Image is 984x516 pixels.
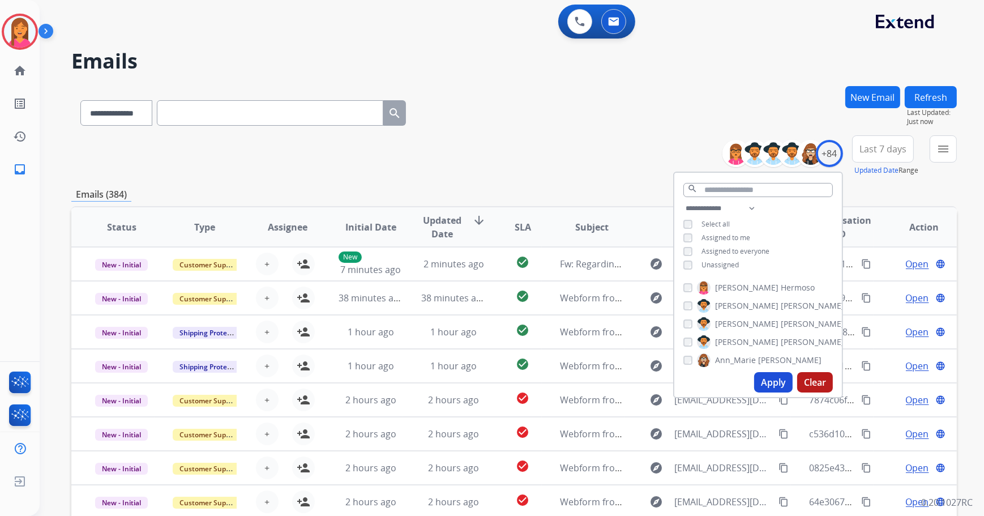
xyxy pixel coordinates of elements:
button: + [256,491,279,513]
mat-icon: inbox [13,163,27,176]
span: Webform from [EMAIL_ADDRESS][DOMAIN_NAME] on [DATE] [560,462,816,474]
button: + [256,389,279,411]
th: Action [874,207,957,247]
span: Open [906,393,929,407]
mat-icon: check_circle [516,357,529,371]
span: 2 hours ago [428,496,479,508]
mat-icon: language [935,395,946,405]
span: [PERSON_NAME] [715,300,778,312]
span: New - Initial [95,497,148,509]
span: Shipping Protection [173,361,250,373]
mat-icon: menu [936,142,950,156]
span: [PERSON_NAME] [758,355,822,366]
span: Initial Date [345,220,396,234]
span: + [265,495,270,509]
span: Status [107,220,136,234]
button: + [256,253,279,275]
mat-icon: explore [649,257,663,271]
mat-icon: check_circle [516,289,529,303]
mat-icon: person_add [297,427,310,441]
button: + [256,423,279,445]
span: 2 hours ago [345,462,396,474]
p: Emails (384) [71,187,131,202]
span: Open [906,257,929,271]
span: Last 7 days [859,147,906,151]
mat-icon: language [935,361,946,371]
mat-icon: list_alt [13,97,27,110]
span: 1 hour ago [348,326,394,338]
span: + [265,291,270,305]
span: New - Initial [95,259,148,271]
mat-icon: language [935,463,946,473]
span: 38 minutes ago [339,292,404,304]
mat-icon: content_copy [861,497,871,507]
span: Type [194,220,215,234]
span: 1 hour ago [430,326,477,338]
span: Customer Support [173,293,246,305]
span: [PERSON_NAME] [715,282,778,293]
mat-icon: explore [649,495,663,509]
mat-icon: content_copy [861,361,871,371]
span: + [265,325,270,339]
span: Updated Date [421,214,463,241]
span: 1 hour ago [430,360,477,372]
span: SLA [515,220,531,234]
span: 64e30674-89c2-404e-bdf9-41f2e4a4212d [809,496,980,508]
span: New - Initial [95,463,148,475]
span: Just now [907,117,957,126]
mat-icon: content_copy [778,463,789,473]
span: [EMAIL_ADDRESS][DOMAIN_NAME] [674,495,772,509]
button: + [256,321,279,343]
mat-icon: language [935,429,946,439]
span: 2 hours ago [428,462,479,474]
mat-icon: explore [649,393,663,407]
mat-icon: content_copy [861,293,871,303]
button: Clear [797,372,833,393]
span: 2 hours ago [345,394,396,406]
span: Webform from [EMAIL_ADDRESS][DOMAIN_NAME] on [DATE] [560,292,816,304]
mat-icon: person_add [297,461,310,475]
mat-icon: search [388,106,401,120]
span: New - Initial [95,327,148,339]
span: Fw: Regarding Order # 459393205 [ ref:!00D1I02L1Qo.!500Uj0hznxW:ref ] [560,258,865,270]
span: Customer Support [173,497,246,509]
span: Subject [575,220,609,234]
mat-icon: person_add [297,325,310,339]
span: [PERSON_NAME] [781,336,844,348]
span: [PERSON_NAME] [781,300,844,312]
span: New - Initial [95,293,148,305]
span: Customer Support [173,429,246,441]
mat-icon: home [13,64,27,78]
span: [PERSON_NAME] [715,318,778,330]
mat-icon: explore [649,461,663,475]
mat-icon: search [687,184,698,194]
span: 7 minutes ago [340,263,401,276]
span: Customer Support [173,463,246,475]
span: Select all [701,219,730,229]
button: + [256,287,279,309]
span: [EMAIL_ADDRESS][DOMAIN_NAME] [674,393,772,407]
span: Webform from [EMAIL_ADDRESS][DOMAIN_NAME] on [DATE] [560,496,816,508]
span: Customer Support [173,259,246,271]
mat-icon: content_copy [861,327,871,337]
p: New [339,251,362,263]
span: + [265,359,270,373]
button: New Email [845,86,900,108]
mat-icon: check_circle [516,425,529,439]
mat-icon: check_circle [516,323,529,337]
span: c536d109-39f1-400c-87a2-7b0e8f2b5ff1 [809,428,976,440]
span: Webform from [EMAIL_ADDRESS][DOMAIN_NAME] on [DATE] [560,428,816,440]
span: Shipping Protection [173,327,250,339]
span: 2 hours ago [428,394,479,406]
button: Apply [754,372,793,393]
mat-icon: person_add [297,257,310,271]
span: 2 hours ago [428,428,479,440]
span: 7874c06f-4feb-41fb-bc33-8f6e39e5e4e6 [809,394,975,406]
mat-icon: explore [649,427,663,441]
mat-icon: content_copy [861,463,871,473]
span: Unassigned [701,260,739,270]
span: + [265,393,270,407]
mat-icon: arrow_downward [472,214,486,227]
button: + [256,355,279,377]
span: [PERSON_NAME] [715,336,778,348]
